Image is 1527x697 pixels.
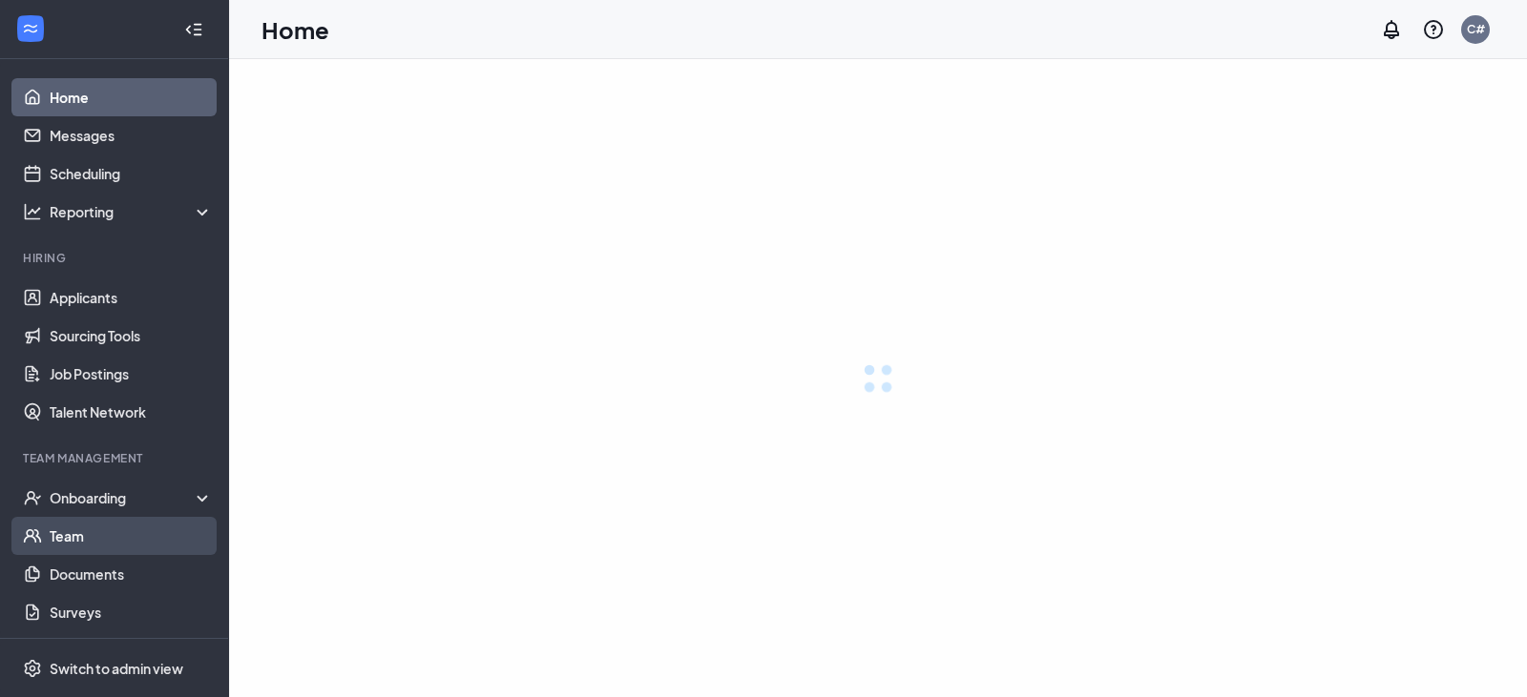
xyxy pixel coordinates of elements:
a: Surveys [50,593,213,631]
a: Home [50,78,213,116]
div: Switch to admin view [50,659,183,678]
a: Scheduling [50,154,213,193]
svg: Collapse [184,20,203,39]
div: Reporting [50,202,214,221]
a: Messages [50,116,213,154]
div: C# [1467,21,1485,37]
div: Team Management [23,450,209,466]
svg: UserCheck [23,488,42,507]
a: Sourcing Tools [50,317,213,355]
a: Documents [50,555,213,593]
svg: Settings [23,659,42,678]
svg: Notifications [1380,18,1403,41]
a: Talent Network [50,393,213,431]
div: Hiring [23,250,209,266]
svg: QuestionInfo [1422,18,1445,41]
h1: Home [261,13,329,46]
div: Onboarding [50,488,214,507]
a: Applicants [50,278,213,317]
a: Team [50,517,213,555]
a: Job Postings [50,355,213,393]
svg: WorkstreamLogo [21,19,40,38]
svg: Analysis [23,202,42,221]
